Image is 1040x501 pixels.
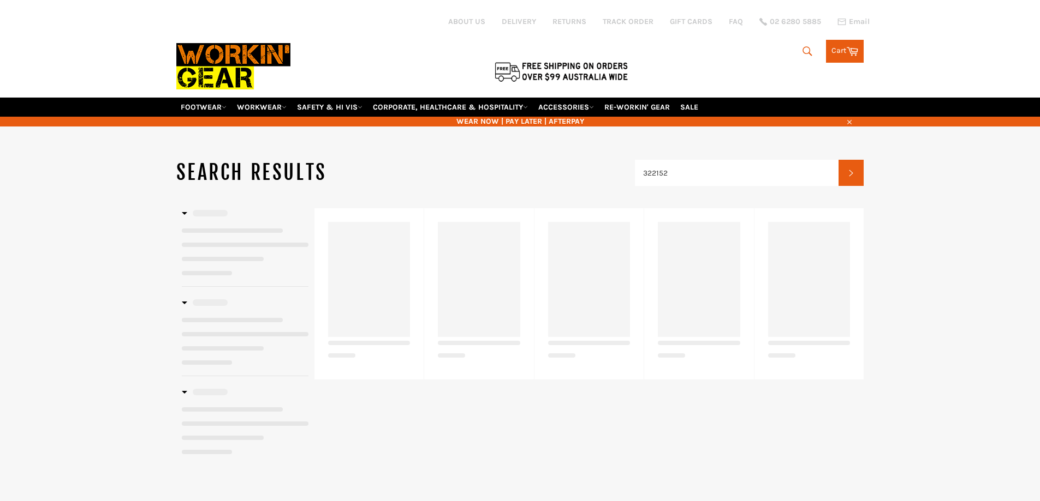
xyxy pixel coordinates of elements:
span: 02 6280 5885 [770,18,821,26]
a: Email [837,17,870,26]
img: Flat $9.95 shipping Australia wide [493,60,629,83]
a: RE-WORKIN' GEAR [600,98,674,117]
a: RETURNS [552,16,586,27]
h1: Search results [176,159,635,186]
a: DELIVERY [502,16,536,27]
a: TRACK ORDER [603,16,653,27]
a: ABOUT US [448,16,485,27]
a: GIFT CARDS [670,16,712,27]
a: Cart [826,40,864,63]
img: Workin Gear leaders in Workwear, Safety Boots, PPE, Uniforms. Australia's No.1 in Workwear [176,35,290,97]
a: 02 6280 5885 [759,18,821,26]
a: FOOTWEAR [176,98,231,117]
input: Search [635,160,839,186]
a: CORPORATE, HEALTHCARE & HOSPITALITY [369,98,532,117]
a: SAFETY & HI VIS [293,98,367,117]
span: Email [849,18,870,26]
a: FAQ [729,16,743,27]
span: WEAR NOW | PAY LATER | AFTERPAY [176,116,864,126]
a: SALE [676,98,703,117]
a: WORKWEAR [233,98,291,117]
a: ACCESSORIES [534,98,598,117]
